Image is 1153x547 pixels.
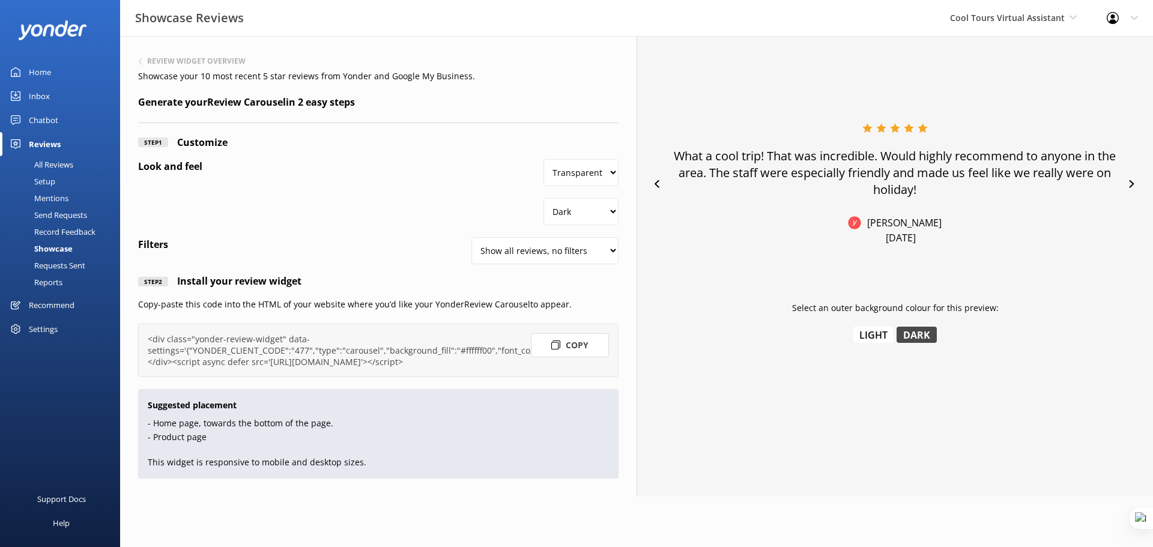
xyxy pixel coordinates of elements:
[792,301,999,315] p: Select an outer background colour for this preview:
[148,431,609,444] p: - Product page
[29,317,58,341] div: Settings
[950,12,1065,23] span: Cool Tours Virtual Assistant
[138,298,619,311] p: Copy-paste this code into the HTML of your website where you’d like your Yonder Review Carousel t...
[861,216,942,229] p: [PERSON_NAME]
[853,327,894,343] button: Light
[168,135,228,151] h4: Customize
[7,173,55,190] div: Setup
[29,108,58,132] div: Chatbot
[668,148,1122,198] p: What a cool trip! That was incredible. Would highly recommend to anyone in the area. The staff we...
[886,231,916,244] p: [DATE]
[7,274,62,291] div: Reports
[897,327,937,343] button: Dark
[7,173,120,190] a: Setup
[148,333,609,367] div: <div class="yonder-review-widget" data-settings='{"YONDER_CLIENT_CODE":"477","type":"carousel","b...
[29,84,50,108] div: Inbox
[7,223,120,240] a: Record Feedback
[53,511,70,535] div: Help
[7,240,73,257] div: Showcase
[138,277,168,286] div: Step 2
[138,237,168,253] h4: Filters
[7,190,120,207] a: Mentions
[7,190,68,207] div: Mentions
[848,216,861,229] img: Yonder
[147,58,246,65] h6: Review widget overview
[37,487,86,511] div: Support Docs
[29,60,51,84] div: Home
[138,95,619,123] h4: Generate your Review Carousel in 2 easy steps
[7,207,87,223] div: Send Requests
[29,293,74,317] div: Recommend
[138,58,246,65] button: Review widget overview
[29,132,61,156] div: Reviews
[168,274,301,289] h4: Install your review widget
[7,240,120,257] a: Showcase
[18,20,87,40] img: yonder-white-logo.png
[7,223,95,240] div: Record Feedback
[138,138,168,147] div: Step 1
[531,333,609,357] button: Copy
[7,257,120,274] a: Requests Sent
[148,399,609,412] h4: Suggested placement
[7,207,120,223] a: Send Requests
[148,417,609,430] p: - Home page, towards the bottom of the page.
[7,156,120,173] a: All Reviews
[7,257,85,274] div: Requests Sent
[7,156,73,173] div: All Reviews
[135,8,244,28] h3: Showcase Reviews
[138,70,619,83] p: Showcase your 10 most recent 5 star reviews from Yonder and Google My Business.
[7,274,120,291] a: Reports
[138,159,202,175] h4: Look and feel
[148,456,609,469] p: This widget is responsive to mobile and desktop sizes.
